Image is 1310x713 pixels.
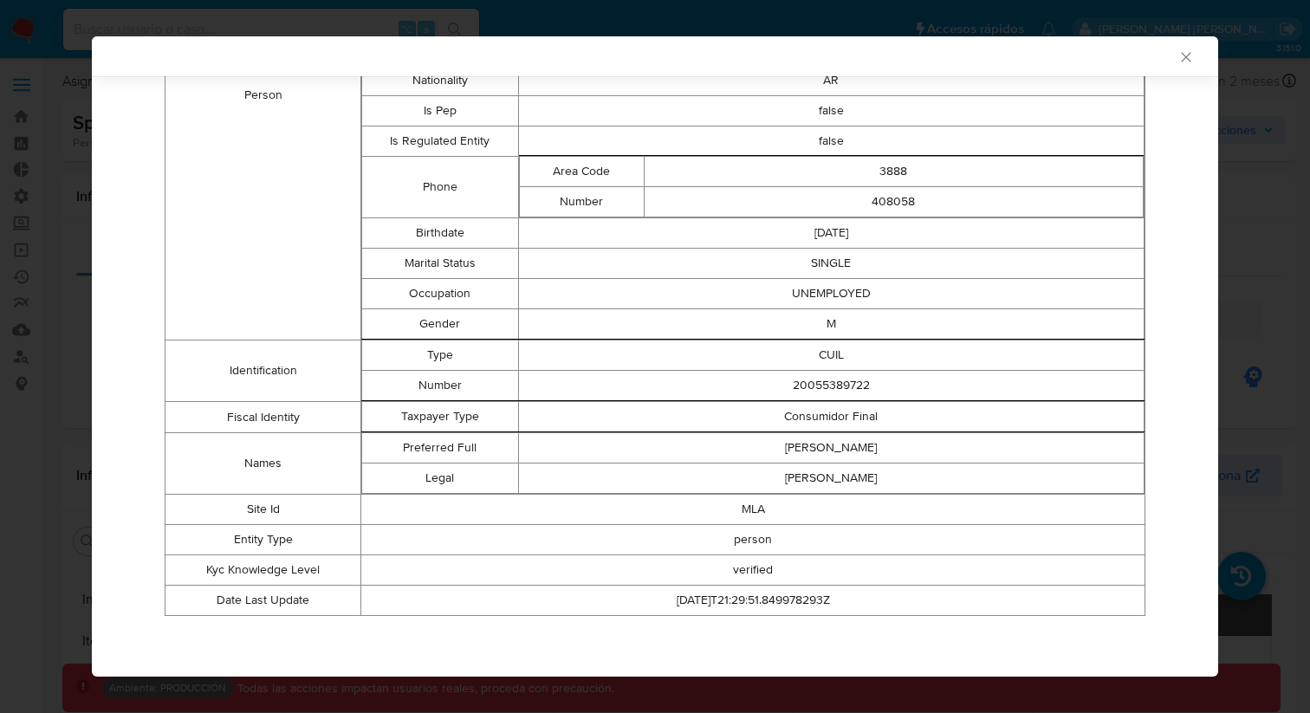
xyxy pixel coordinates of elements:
[518,66,1144,96] td: AR
[518,249,1144,279] td: SINGLE
[518,126,1144,157] td: false
[518,371,1144,401] td: 20055389722
[361,586,1145,616] td: [DATE]T21:29:51.849978293Z
[518,463,1144,494] td: [PERSON_NAME]
[165,402,361,433] td: Fiscal Identity
[644,157,1143,187] td: 3888
[362,433,519,463] td: Preferred Full
[518,218,1144,249] td: [DATE]
[92,36,1218,677] div: closure-recommendation-modal
[362,96,519,126] td: Is Pep
[165,433,361,495] td: Names
[519,187,644,217] td: Number
[362,249,519,279] td: Marital Status
[361,495,1145,525] td: MLA
[518,279,1144,309] td: UNEMPLOYED
[165,525,361,555] td: Entity Type
[362,402,519,432] td: Taxpayer Type
[519,157,644,187] td: Area Code
[362,218,519,249] td: Birthdate
[165,340,361,402] td: Identification
[362,371,519,401] td: Number
[361,525,1145,555] td: person
[362,126,519,157] td: Is Regulated Entity
[518,340,1144,371] td: CUIL
[362,340,519,371] td: Type
[362,279,519,309] td: Occupation
[362,309,519,340] td: Gender
[362,463,519,494] td: Legal
[644,187,1143,217] td: 408058
[518,309,1144,340] td: M
[362,157,519,218] td: Phone
[518,433,1144,463] td: [PERSON_NAME]
[518,402,1144,432] td: Consumidor Final
[165,555,361,586] td: Kyc Knowledge Level
[361,555,1145,586] td: verified
[165,495,361,525] td: Site Id
[165,586,361,616] td: Date Last Update
[1177,49,1193,64] button: Cerrar ventana
[362,66,519,96] td: Nationality
[518,96,1144,126] td: false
